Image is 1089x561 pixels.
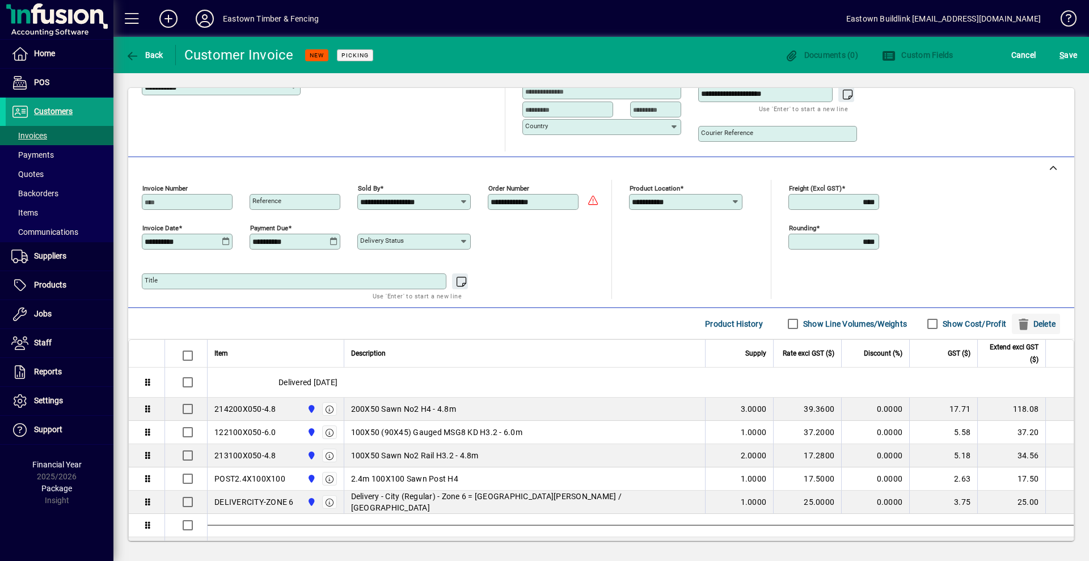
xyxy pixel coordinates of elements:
[841,398,909,421] td: 0.0000
[34,338,52,347] span: Staff
[864,347,902,360] span: Discount (%)
[841,421,909,444] td: 0.0000
[6,416,113,444] a: Support
[214,496,294,508] div: DELIVERCITY-ZONE 6
[741,473,767,484] span: 1.0000
[977,444,1045,467] td: 34.56
[351,473,458,484] span: 2.4m 100X100 Sawn Post H4
[909,467,977,491] td: 2.63
[214,427,276,438] div: 122100X050-6.0
[789,184,842,192] mat-label: Freight (excl GST)
[977,398,1045,421] td: 118.08
[6,222,113,242] a: Communications
[252,197,281,205] mat-label: Reference
[701,129,753,137] mat-label: Courier Reference
[32,460,82,469] span: Financial Year
[11,131,47,140] span: Invoices
[11,150,54,159] span: Payments
[214,450,276,461] div: 213100X050-4.8
[909,491,977,514] td: 3.75
[34,107,73,116] span: Customers
[6,242,113,271] a: Suppliers
[1011,46,1036,64] span: Cancel
[1057,45,1080,65] button: Save
[351,427,522,438] span: 100X50 (90X45) Gauged MSG8 KD H3.2 - 6.0m
[948,347,970,360] span: GST ($)
[351,403,456,415] span: 200X50 Sawn No2 H4 - 4.8m
[780,473,834,484] div: 17.5000
[304,403,317,415] span: Holyoake St
[304,449,317,462] span: Holyoake St
[34,49,55,58] span: Home
[1012,314,1060,334] button: Delete
[789,224,816,232] mat-label: Rounding
[6,329,113,357] a: Staff
[977,421,1045,444] td: 37.20
[142,224,179,232] mat-label: Invoice date
[142,184,188,192] mat-label: Invoice number
[11,208,38,217] span: Items
[214,347,228,360] span: Item
[879,45,956,65] button: Custom Fields
[351,450,479,461] span: 100X50 Sawn No2 Rail H3.2 - 4.8m
[6,184,113,203] a: Backorders
[784,50,858,60] span: Documents (0)
[304,496,317,508] span: Holyoake St
[841,444,909,467] td: 0.0000
[214,473,285,484] div: POST2.4X100X100
[525,122,548,130] mat-label: Country
[985,341,1039,366] span: Extend excl GST ($)
[41,484,72,493] span: Package
[34,78,49,87] span: POS
[113,45,176,65] app-page-header-button: Back
[6,69,113,97] a: POS
[11,189,58,198] span: Backorders
[34,309,52,318] span: Jobs
[6,358,113,386] a: Reports
[11,170,44,179] span: Quotes
[304,473,317,485] span: Holyoake St
[909,444,977,467] td: 5.18
[11,227,78,237] span: Communications
[208,368,1074,397] div: Delivered [DATE]
[1016,315,1056,333] span: Delete
[6,203,113,222] a: Items
[700,314,767,334] button: Product History
[782,45,861,65] button: Documents (0)
[6,145,113,164] a: Payments
[351,347,386,360] span: Description
[940,318,1006,330] label: Show Cost/Profit
[373,289,462,302] mat-hint: Use 'Enter' to start a new line
[360,237,404,244] mat-label: Delivery status
[250,224,288,232] mat-label: Payment due
[6,40,113,68] a: Home
[780,403,834,415] div: 39.3600
[882,50,953,60] span: Custom Fields
[705,315,763,333] span: Product History
[780,496,834,508] div: 25.0000
[1060,46,1077,64] span: ave
[741,403,767,415] span: 3.0000
[184,46,294,64] div: Customer Invoice
[34,425,62,434] span: Support
[34,280,66,289] span: Products
[34,396,63,405] span: Settings
[759,102,848,115] mat-hint: Use 'Enter' to start a new line
[6,164,113,184] a: Quotes
[1012,314,1066,334] app-page-header-button: Delete selection
[1008,45,1039,65] button: Cancel
[6,126,113,145] a: Invoices
[783,347,834,360] span: Rate excl GST ($)
[223,10,319,28] div: Eastown Timber & Fencing
[488,184,529,192] mat-label: Order number
[1052,2,1075,39] a: Knowledge Base
[6,271,113,300] a: Products
[304,426,317,438] span: Holyoake St
[6,300,113,328] a: Jobs
[214,403,276,415] div: 214200X050-4.8
[780,427,834,438] div: 37.2000
[145,276,158,284] mat-label: Title
[123,45,166,65] button: Back
[741,450,767,461] span: 2.0000
[977,491,1045,514] td: 25.00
